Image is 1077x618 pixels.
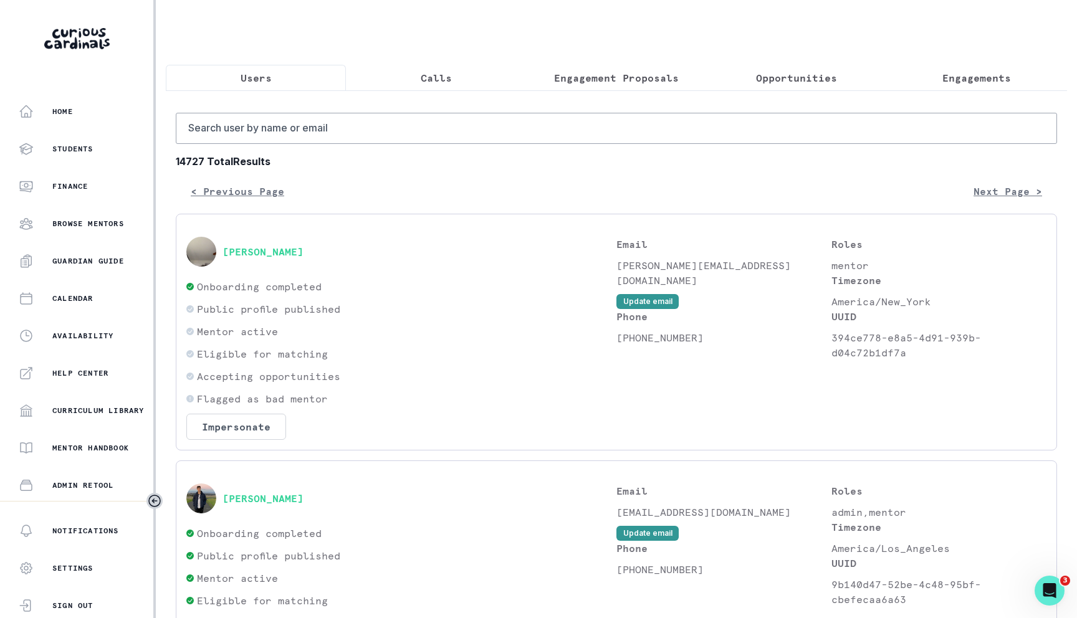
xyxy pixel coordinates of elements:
button: Update email [616,526,679,541]
p: Curriculum Library [52,406,145,416]
p: UUID [831,556,1046,571]
button: Next Page > [959,179,1057,204]
p: Engagement Proposals [554,70,679,85]
p: Home [52,107,73,116]
button: Impersonate [186,414,286,440]
b: 14727 Total Results [176,154,1057,169]
p: Eligible for matching [197,593,328,608]
p: Availability [52,331,113,341]
p: admin,mentor [831,505,1046,520]
p: Finance [52,181,88,191]
p: 9b140d47-52be-4c48-95bf-cbefecaa6a63 [831,577,1046,607]
button: < Previous Page [176,179,299,204]
p: Public profile published [197,548,340,563]
button: [PERSON_NAME] [223,492,304,505]
p: Calls [421,70,452,85]
p: Help Center [52,368,108,378]
p: [PHONE_NUMBER] [616,562,831,577]
p: Notifications [52,526,119,536]
p: Phone [616,541,831,556]
p: America/New_York [831,294,1046,309]
button: Update email [616,294,679,309]
p: Admin Retool [52,480,113,490]
p: 394ce778-e8a5-4d91-939b-d04c72b1df7a [831,330,1046,360]
p: Sign Out [52,601,93,611]
p: Roles [831,483,1046,498]
p: Browse Mentors [52,219,124,229]
p: Opportunities [756,70,837,85]
p: Calendar [52,293,93,303]
p: Mentor active [197,571,278,586]
button: Toggle sidebar [146,493,163,509]
p: [PHONE_NUMBER] [616,330,831,345]
button: [PERSON_NAME] [223,245,304,258]
p: Settings [52,563,93,573]
p: Users [241,70,272,85]
p: Mentor Handbook [52,443,129,453]
p: Roles [831,237,1046,252]
img: Curious Cardinals Logo [44,28,110,49]
p: UUID [831,309,1046,324]
p: Engagements [942,70,1011,85]
p: [PERSON_NAME][EMAIL_ADDRESS][DOMAIN_NAME] [616,258,831,288]
p: Email [616,237,831,252]
p: Email [616,483,831,498]
p: America/Los_Angeles [831,541,1046,556]
p: mentor [831,258,1046,273]
p: Accepting opportunities [197,369,340,384]
p: Onboarding completed [197,279,322,294]
p: Onboarding completed [197,526,322,541]
p: Phone [616,309,831,324]
iframe: Intercom live chat [1035,576,1065,606]
span: 3 [1060,576,1070,586]
p: Guardian Guide [52,256,124,266]
p: Timezone [831,520,1046,535]
p: Flagged as bad mentor [197,391,328,406]
p: [EMAIL_ADDRESS][DOMAIN_NAME] [616,505,831,520]
p: Public profile published [197,302,340,316]
p: Mentor active [197,324,278,339]
p: Timezone [831,273,1046,288]
p: Eligible for matching [197,346,328,361]
p: Students [52,144,93,154]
